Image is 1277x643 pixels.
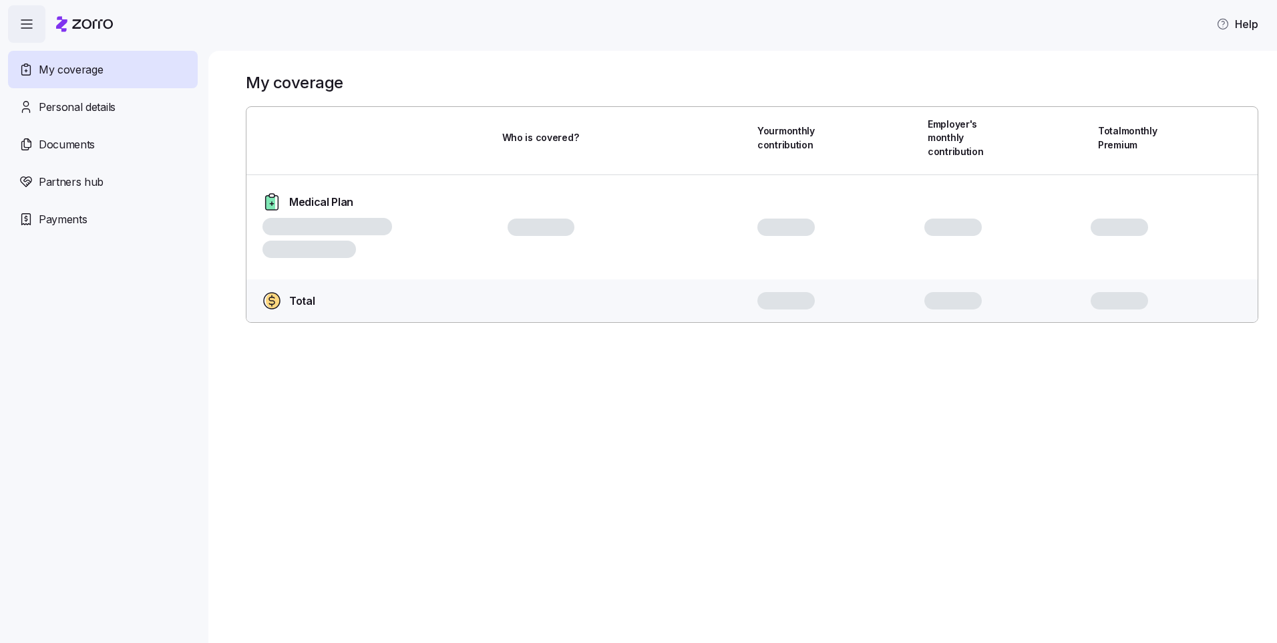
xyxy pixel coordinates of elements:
[39,174,104,190] span: Partners hub
[1206,11,1269,37] button: Help
[8,126,198,163] a: Documents
[39,61,103,78] span: My coverage
[8,201,198,238] a: Payments
[8,88,198,126] a: Personal details
[1098,124,1173,152] span: Total monthly Premium
[1216,16,1258,32] span: Help
[757,124,832,152] span: Your monthly contribution
[246,72,343,93] h1: My coverage
[289,293,315,309] span: Total
[928,118,1002,158] span: Employer's monthly contribution
[39,211,87,228] span: Payments
[39,136,95,153] span: Documents
[39,99,116,116] span: Personal details
[8,51,198,88] a: My coverage
[289,194,353,211] span: Medical Plan
[502,131,579,144] span: Who is covered?
[8,163,198,201] a: Partners hub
